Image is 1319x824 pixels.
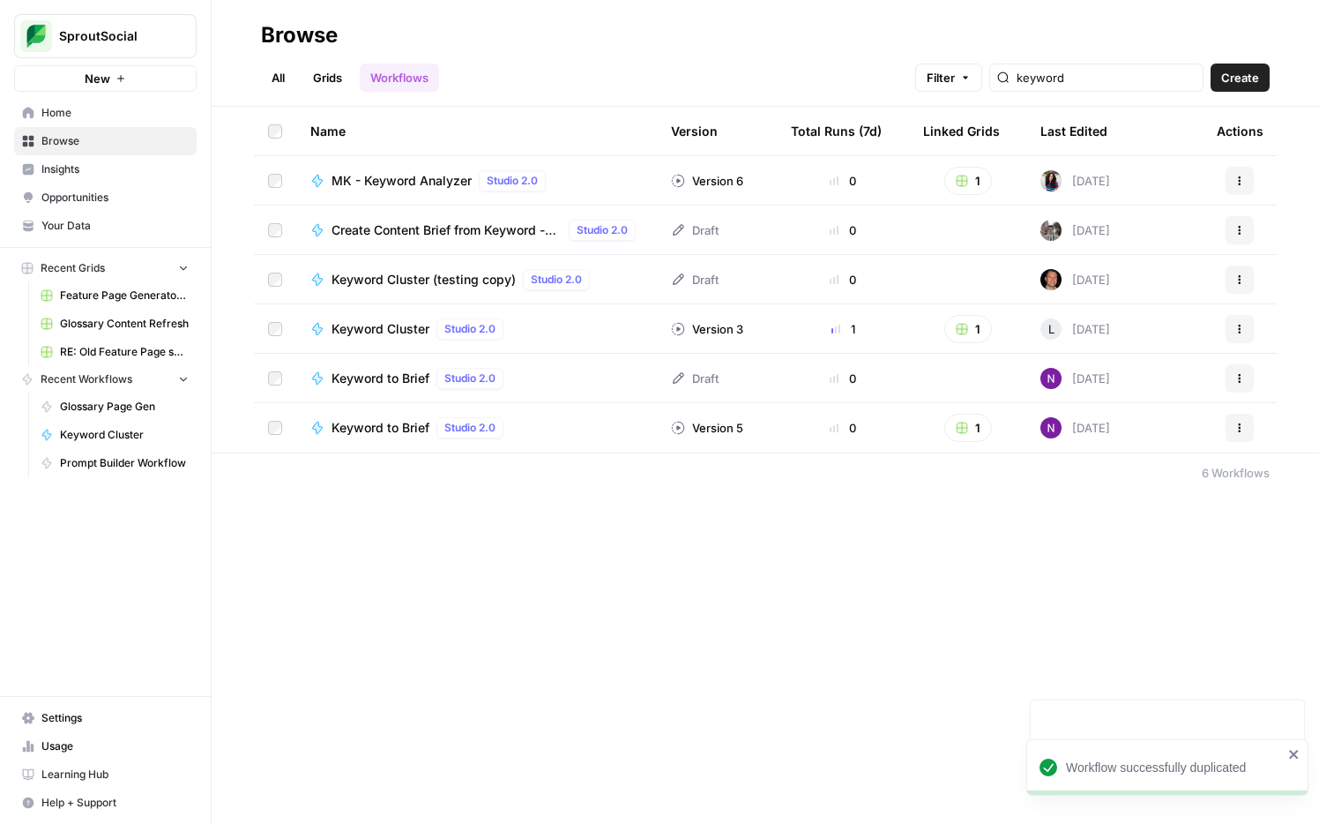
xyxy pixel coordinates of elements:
[60,427,189,443] span: Keyword Cluster
[1040,417,1062,438] img: kedmmdess6i2jj5txyq6cw0yj4oc
[1040,220,1110,241] div: [DATE]
[41,767,189,783] span: Learning Hub
[1040,170,1110,191] div: [DATE]
[14,789,197,817] button: Help + Support
[33,310,197,338] a: Glossary Content Refresh
[14,14,197,58] button: Workspace: SproutSocial
[1221,69,1259,86] span: Create
[1017,69,1196,86] input: Search
[85,70,110,87] span: New
[531,272,582,288] span: Studio 2.0
[1040,318,1110,340] div: [DATE]
[923,107,1000,155] div: Linked Grids
[60,455,189,471] span: Prompt Builder Workflow
[60,399,189,415] span: Glossary Page Gen
[41,795,189,811] span: Help + Support
[261,21,338,49] div: Browse
[1048,320,1054,338] span: L
[791,221,895,239] div: 0
[60,344,189,360] span: RE: Old Feature Page scrape and markdown Grid
[671,271,719,288] div: Draft
[41,218,189,234] span: Your Data
[41,105,189,121] span: Home
[671,172,743,190] div: Version 6
[1040,220,1062,241] img: a2mlt6f1nb2jhzcjxsuraj5rj4vi
[671,107,718,155] div: Version
[60,288,189,303] span: Feature Page Generator Grid
[302,64,353,92] a: Grids
[1040,368,1110,389] div: [DATE]
[20,20,52,52] img: SproutSocial Logo
[14,155,197,184] a: Insights
[671,221,719,239] div: Draft
[577,222,628,238] span: Studio 2.0
[1040,368,1062,389] img: kedmmdess6i2jj5txyq6cw0yj4oc
[791,172,895,190] div: 0
[791,370,895,387] div: 0
[791,107,882,155] div: Total Runs (7d)
[1288,747,1300,761] button: close
[33,449,197,477] a: Prompt Builder Workflow
[927,69,955,86] span: Filter
[310,269,643,290] a: Keyword Cluster (testing copy)Studio 2.0
[944,167,992,195] button: 1
[41,133,189,149] span: Browse
[332,271,516,288] span: Keyword Cluster (testing copy)
[332,172,472,190] span: MK - Keyword Analyzer
[791,271,895,288] div: 0
[1202,464,1270,482] div: 6 Workflows
[332,221,562,239] span: Create Content Brief from Keyword - Fork
[1066,759,1283,776] div: Workflow successfully duplicated
[915,64,982,92] button: Filter
[310,318,643,340] a: Keyword ClusterStudio 2.0
[310,107,643,155] div: Name
[14,99,197,127] a: Home
[59,27,166,45] span: SproutSocial
[14,255,197,281] button: Recent Grids
[1040,107,1107,155] div: Last Edited
[332,320,429,338] span: Keyword Cluster
[791,419,895,437] div: 0
[791,320,895,338] div: 1
[444,420,496,436] span: Studio 2.0
[33,281,197,310] a: Feature Page Generator Grid
[1040,269,1110,290] div: [DATE]
[487,173,538,189] span: Studio 2.0
[33,338,197,366] a: RE: Old Feature Page scrape and markdown Grid
[360,64,439,92] a: Workflows
[310,417,643,438] a: Keyword to BriefStudio 2.0
[14,732,197,760] a: Usage
[1217,107,1263,155] div: Actions
[671,419,743,437] div: Version 5
[14,760,197,789] a: Learning Hub
[14,184,197,212] a: Opportunities
[1040,269,1062,290] img: nq2kc3u3u5yccw6vvrfdeusiiz4x
[41,190,189,206] span: Opportunities
[332,370,429,387] span: Keyword to Brief
[41,260,105,276] span: Recent Grids
[332,419,429,437] span: Keyword to Brief
[671,370,719,387] div: Draft
[444,321,496,337] span: Studio 2.0
[1040,417,1110,438] div: [DATE]
[33,393,197,421] a: Glossary Page Gen
[944,414,992,442] button: 1
[261,64,295,92] a: All
[41,710,189,726] span: Settings
[60,316,189,332] span: Glossary Content Refresh
[41,161,189,177] span: Insights
[14,704,197,732] a: Settings
[671,320,743,338] div: Version 3
[14,212,197,240] a: Your Data
[41,738,189,754] span: Usage
[310,170,643,191] a: MK - Keyword AnalyzerStudio 2.0
[14,366,197,393] button: Recent Workflows
[444,371,496,386] span: Studio 2.0
[33,421,197,449] a: Keyword Cluster
[1040,170,1062,191] img: swqgz5pt0fjzpx2nkldqi9moqkgq
[14,65,197,92] button: New
[310,368,643,389] a: Keyword to BriefStudio 2.0
[14,127,197,155] a: Browse
[41,371,132,387] span: Recent Workflows
[310,220,643,241] a: Create Content Brief from Keyword - ForkStudio 2.0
